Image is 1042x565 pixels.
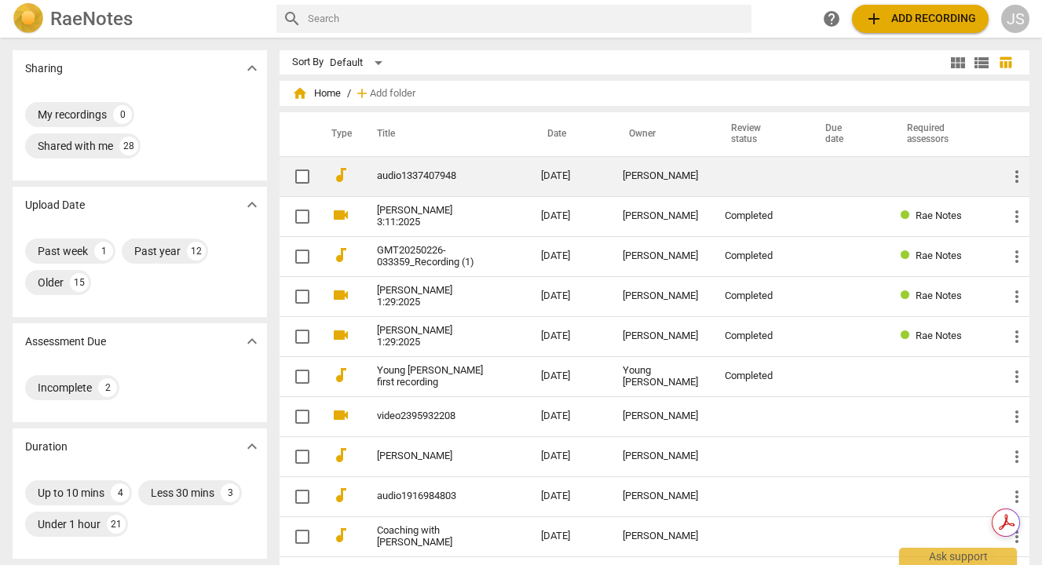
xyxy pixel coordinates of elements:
[13,3,44,35] img: Logo
[25,439,68,455] p: Duration
[331,166,350,184] span: audiotrack
[377,285,484,308] a: [PERSON_NAME] 1:29:2025
[528,156,610,196] td: [DATE]
[899,548,1017,565] div: Ask support
[292,56,324,68] div: Sort By
[623,530,700,542] div: [PERSON_NAME]
[377,490,484,502] a: audio1916984803
[623,490,700,502] div: [PERSON_NAME]
[725,290,794,302] div: Completed
[240,193,264,217] button: Show more
[243,195,261,214] span: expand_more
[38,380,92,395] div: Incomplete
[901,210,916,221] span: Review status: completed
[901,250,916,261] span: Review status: completed
[38,138,113,154] div: Shared with me
[1007,207,1026,226] span: more_vert
[725,250,794,262] div: Completed
[901,290,916,301] span: Review status: completed
[852,5,989,33] button: Upload
[94,242,113,261] div: 1
[111,483,130,502] div: 4
[347,88,351,100] span: /
[107,515,126,534] div: 21
[377,450,484,462] a: [PERSON_NAME]
[865,9,976,28] span: Add recording
[358,112,528,156] th: Title
[528,476,610,516] td: [DATE]
[725,330,794,342] div: Completed
[916,210,962,221] span: Rae Notes
[25,334,106,350] p: Assessment Due
[119,137,138,155] div: 28
[292,86,341,101] span: Home
[1007,287,1026,306] span: more_vert
[308,6,745,31] input: Search
[528,112,610,156] th: Date
[38,516,101,532] div: Under 1 hour
[243,59,261,78] span: expand_more
[38,243,88,259] div: Past week
[916,290,962,301] span: Rae Notes
[98,378,117,397] div: 2
[331,526,350,545] span: audiotrack
[888,112,995,156] th: Required assessors
[1007,407,1026,426] span: more_vert
[221,483,239,502] div: 3
[113,105,132,124] div: 0
[331,406,350,425] span: videocam
[1007,247,1026,266] span: more_vert
[377,245,484,268] a: GMT20250226-033359_Recording (1)
[822,9,841,28] span: help
[1007,487,1026,506] span: more_vert
[151,485,214,501] div: Less 30 mins
[331,446,350,465] span: audiotrack
[806,112,888,156] th: Due date
[901,330,916,341] span: Review status: completed
[25,60,63,77] p: Sharing
[134,243,181,259] div: Past year
[528,196,610,236] td: [DATE]
[865,9,883,28] span: add
[528,396,610,436] td: [DATE]
[331,366,350,385] span: audiotrack
[528,356,610,396] td: [DATE]
[243,437,261,456] span: expand_more
[725,370,794,382] div: Completed
[331,206,350,224] span: videocam
[25,197,85,213] p: Upload Date
[946,51,970,75] button: Tile view
[377,170,484,182] a: audio1337407948
[240,56,264,80] button: Show more
[38,107,107,122] div: My recordings
[1007,167,1026,186] span: more_vert
[50,8,133,30] h2: RaeNotes
[972,53,991,72] span: view_list
[377,325,484,348] a: [PERSON_NAME] 1:29:2025
[993,51,1017,75] button: Table view
[528,316,610,356] td: [DATE]
[916,330,962,341] span: Rae Notes
[377,365,484,388] a: Young [PERSON_NAME] first recording
[528,516,610,556] td: [DATE]
[38,275,64,290] div: Older
[970,51,993,75] button: List view
[623,250,700,262] div: [PERSON_NAME]
[240,330,264,353] button: Show more
[243,332,261,351] span: expand_more
[187,242,206,261] div: 12
[330,50,388,75] div: Default
[623,450,700,462] div: [PERSON_NAME]
[370,88,415,100] span: Add folder
[377,525,484,549] a: Coaching with [PERSON_NAME]
[998,55,1013,70] span: table_chart
[13,3,264,35] a: LogoRaeNotes
[725,210,794,222] div: Completed
[283,9,302,28] span: search
[319,112,358,156] th: Type
[70,273,89,292] div: 15
[623,210,700,222] div: [PERSON_NAME]
[331,286,350,304] span: videocam
[1001,5,1029,33] button: JS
